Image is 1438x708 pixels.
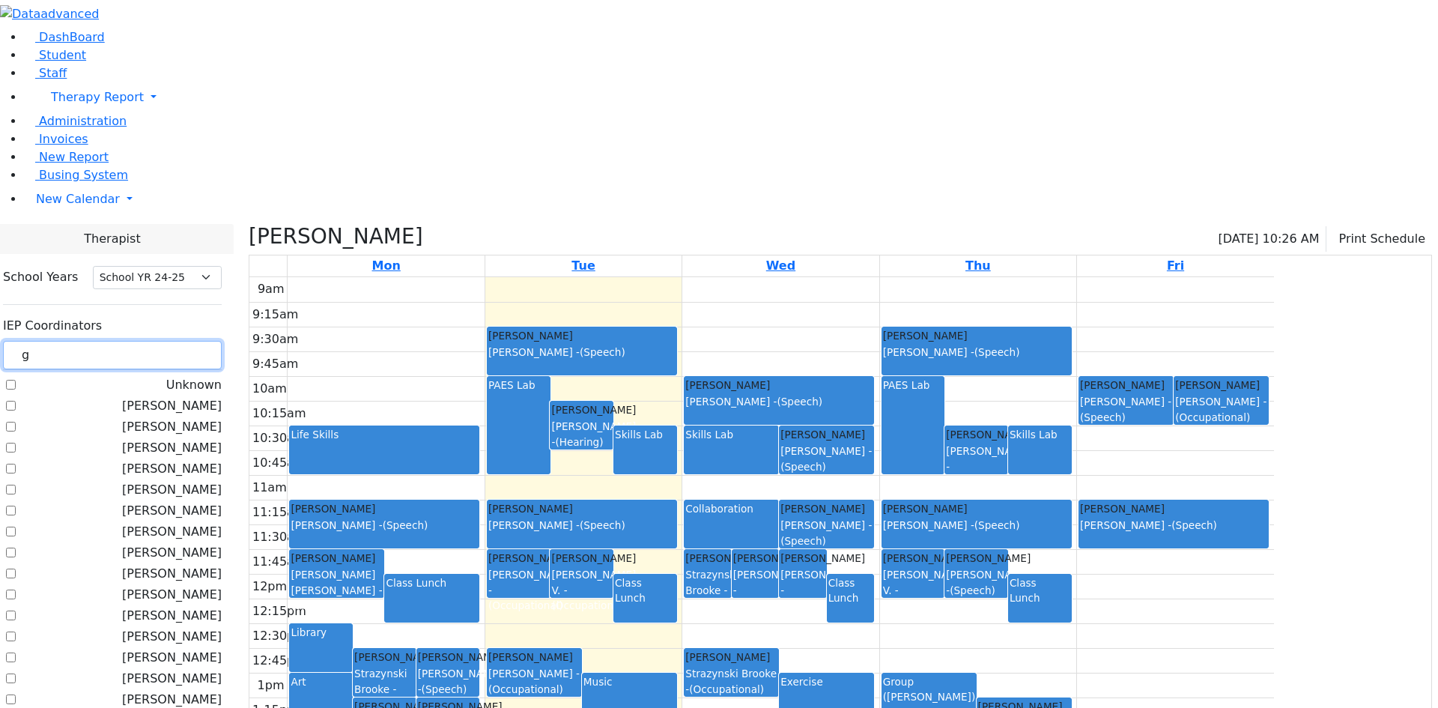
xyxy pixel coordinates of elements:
[383,519,428,531] span: (Speech)
[946,551,1007,566] div: [PERSON_NAME]
[122,481,222,499] label: [PERSON_NAME]
[488,378,549,393] div: PAES Lab
[249,528,309,546] div: 11:30am
[551,551,612,566] div: [PERSON_NAME]
[1164,255,1187,276] a: August 29, 2025
[685,427,777,442] div: Skills Lab
[249,429,309,447] div: 10:30am
[39,168,128,182] span: Busing System
[689,683,764,695] span: (Occupational)
[551,567,612,613] div: [PERSON_NAME] V. -
[1080,394,1172,425] div: [PERSON_NAME] -
[249,602,309,620] div: 12:15pm
[780,427,873,442] div: [PERSON_NAME]
[685,666,777,697] div: Strazynski Brooke -
[418,650,479,665] div: [PERSON_NAME]
[24,66,67,80] a: Staff
[883,674,975,689] div: Group
[883,518,1070,533] div: [PERSON_NAME] -
[780,535,826,547] span: (Speech)
[122,523,222,541] label: [PERSON_NAME]
[488,518,676,533] div: [PERSON_NAME] -
[249,503,309,521] div: 11:15am
[51,90,144,104] span: Therapy Report
[883,501,1070,516] div: [PERSON_NAME]
[386,575,478,590] div: Class Lunch
[488,328,676,343] div: [PERSON_NAME]
[974,346,1020,358] span: (Speech)
[551,419,612,450] div: [PERSON_NAME] -
[24,150,109,164] a: New Report
[685,378,873,393] div: [PERSON_NAME]
[780,461,826,473] span: (Speech)
[249,454,309,472] div: 10:45am
[122,418,222,436] label: [PERSON_NAME]
[122,439,222,457] label: [PERSON_NAME]
[488,551,549,566] div: [PERSON_NAME]
[488,683,563,695] span: (Occupational)
[780,674,873,689] div: Exercise
[3,317,102,335] label: IEP Coordinators
[763,255,798,276] a: August 27, 2025
[615,427,676,442] div: Skills Lab
[122,607,222,625] label: [PERSON_NAME]
[1080,411,1126,423] span: (Speech)
[583,674,676,689] div: Music
[84,230,140,248] span: Therapist
[1171,519,1217,531] span: (Speech)
[249,578,290,596] div: 12pm
[733,599,779,611] span: (Speech)
[249,355,301,373] div: 9:45am
[249,380,290,398] div: 10am
[122,565,222,583] label: [PERSON_NAME]
[122,649,222,667] label: [PERSON_NAME]
[685,599,760,611] span: (Occupational)
[685,394,873,409] div: [PERSON_NAME] -
[249,405,309,423] div: 10:15am
[122,460,222,478] label: [PERSON_NAME]
[780,501,873,516] div: [PERSON_NAME]
[255,677,288,695] div: 1pm
[733,567,777,613] div: [PERSON_NAME] -
[122,397,222,415] label: [PERSON_NAME]
[685,501,777,516] div: Collaboration
[24,30,105,44] a: DashBoard
[249,652,309,670] div: 12:45pm
[291,599,336,611] span: (Speech)
[3,341,222,369] input: Search
[249,224,423,249] h3: [PERSON_NAME]
[950,584,995,596] span: (Speech)
[291,518,478,533] div: [PERSON_NAME] -
[488,501,676,516] div: [PERSON_NAME]
[883,345,1070,360] div: [PERSON_NAME] -
[39,48,86,62] span: Student
[780,518,873,548] div: [PERSON_NAME] -
[418,666,479,697] div: [PERSON_NAME] -
[255,280,288,298] div: 9am
[733,551,777,566] div: [PERSON_NAME]
[249,553,309,571] div: 11:45am
[488,666,580,697] div: [PERSON_NAME] -
[488,345,676,360] div: [PERSON_NAME] -
[551,402,612,417] div: [PERSON_NAME]
[1080,501,1267,516] div: [PERSON_NAME]
[291,625,351,640] div: Library
[1175,411,1250,423] span: (Occupational)
[24,132,88,146] a: Invoices
[551,599,626,611] span: (Occupational)
[580,519,625,531] span: (Speech)
[962,255,994,276] a: August 28, 2025
[828,575,873,606] div: Class Lunch
[166,376,222,394] label: Unknown
[946,476,1021,488] span: (Occupational)
[39,66,67,80] span: Staff
[39,30,105,44] span: DashBoard
[883,328,1070,343] div: [PERSON_NAME]
[291,674,351,689] div: Art
[568,255,598,276] a: August 26, 2025
[780,567,825,613] div: [PERSON_NAME] -
[122,628,222,646] label: [PERSON_NAME]
[488,599,563,611] span: (Occupational)
[249,627,309,645] div: 12:30pm
[615,575,676,606] div: Class Lunch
